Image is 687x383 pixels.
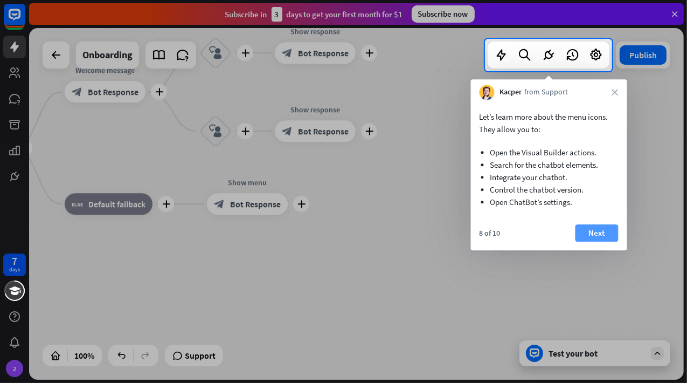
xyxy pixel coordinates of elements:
[490,196,608,208] li: Open ChatBot’s settings.
[480,111,619,135] p: Let’s learn more about the menu icons. They allow you to:
[490,171,608,183] li: Integrate your chatbot.
[612,89,619,95] i: close
[9,4,41,37] button: Open LiveChat chat widget
[480,228,501,238] div: 8 of 10
[500,87,522,98] span: Kacper
[490,159,608,171] li: Search for the chatbot elements.
[525,87,568,98] span: from Support
[490,146,608,159] li: Open the Visual Builder actions.
[575,224,619,242] button: Next
[490,183,608,196] li: Control the chatbot version.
